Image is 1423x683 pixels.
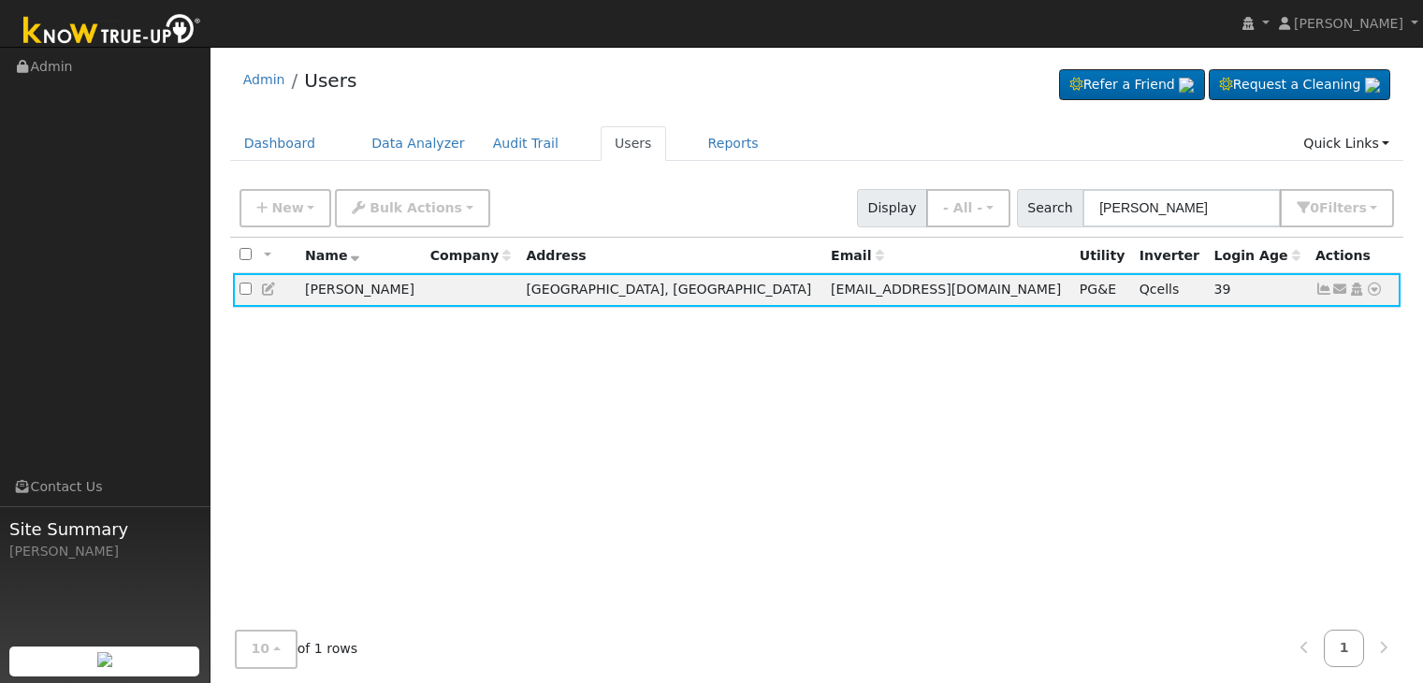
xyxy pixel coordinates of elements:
img: Know True-Up [14,10,211,52]
img: retrieve [1179,78,1194,93]
img: retrieve [1365,78,1380,93]
a: Users [304,69,356,92]
button: 0Filters [1280,189,1394,227]
div: [PERSON_NAME] [9,542,200,561]
a: Show Graph [1315,282,1332,297]
span: New [271,200,303,215]
span: 10 [252,642,270,657]
span: s [1358,200,1366,215]
span: Filter [1319,200,1367,215]
span: Email [831,248,883,263]
span: Search [1017,189,1083,227]
a: Dashboard [230,126,330,161]
span: [EMAIL_ADDRESS][DOMAIN_NAME] [831,282,1061,297]
div: Inverter [1140,246,1201,266]
span: Display [857,189,927,227]
div: Actions [1315,246,1394,266]
span: Name [305,248,360,263]
a: 1 [1324,631,1365,667]
a: michaels016@yahoo.com [1332,280,1349,299]
div: Utility [1080,246,1126,266]
a: Audit Trail [479,126,573,161]
a: Other actions [1366,280,1383,299]
span: PG&E [1080,282,1116,297]
a: Request a Cleaning [1209,69,1390,101]
button: - All - [926,189,1010,227]
td: [PERSON_NAME] [298,273,424,308]
input: Search [1082,189,1281,227]
span: Site Summary [9,516,200,542]
a: Admin [243,72,285,87]
a: Data Analyzer [357,126,479,161]
button: 10 [235,631,298,669]
button: Bulk Actions [335,189,489,227]
span: Bulk Actions [370,200,462,215]
a: Users [601,126,666,161]
button: New [240,189,332,227]
a: Login As [1348,282,1365,297]
span: [PERSON_NAME] [1294,16,1403,31]
td: [GEOGRAPHIC_DATA], [GEOGRAPHIC_DATA] [519,273,824,308]
img: retrieve [97,652,112,667]
a: Quick Links [1289,126,1403,161]
span: of 1 rows [235,631,358,669]
span: Days since last login [1214,248,1300,263]
a: Refer a Friend [1059,69,1205,101]
span: Qcells [1140,282,1180,297]
span: 07/10/2025 10:58:40 PM [1214,282,1231,297]
a: Edit User [261,282,278,297]
span: Company name [430,248,511,263]
div: Address [526,246,818,266]
a: Reports [694,126,773,161]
